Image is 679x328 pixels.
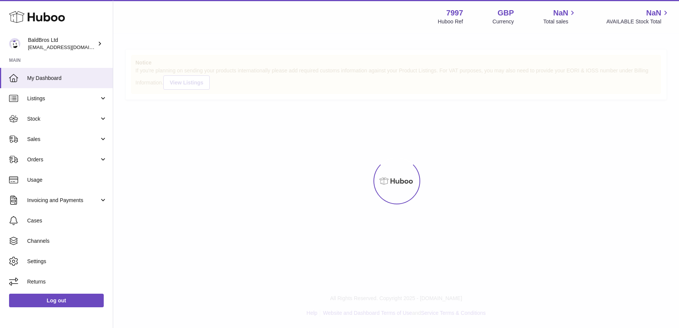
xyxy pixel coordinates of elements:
[9,38,20,49] img: baldbrothersblog@gmail.com
[27,217,107,224] span: Cases
[27,95,99,102] span: Listings
[446,8,463,18] strong: 7997
[606,18,670,25] span: AVAILABLE Stock Total
[27,136,99,143] span: Sales
[27,176,107,184] span: Usage
[498,8,514,18] strong: GBP
[27,238,107,245] span: Channels
[606,8,670,25] a: NaN AVAILABLE Stock Total
[28,37,96,51] div: BaldBros Ltd
[553,8,568,18] span: NaN
[27,75,107,82] span: My Dashboard
[493,18,514,25] div: Currency
[543,8,577,25] a: NaN Total sales
[646,8,661,18] span: NaN
[438,18,463,25] div: Huboo Ref
[27,258,107,265] span: Settings
[9,294,104,307] a: Log out
[28,44,111,50] span: [EMAIL_ADDRESS][DOMAIN_NAME]
[27,197,99,204] span: Invoicing and Payments
[27,115,99,123] span: Stock
[27,278,107,285] span: Returns
[543,18,577,25] span: Total sales
[27,156,99,163] span: Orders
